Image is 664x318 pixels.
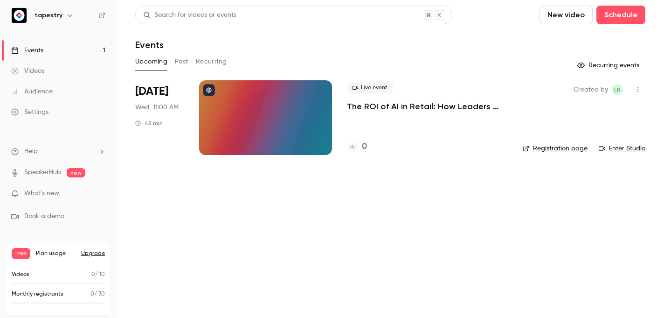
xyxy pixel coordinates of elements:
span: Created by [574,84,608,95]
button: Upcoming [135,54,167,69]
button: Past [175,54,188,69]
a: Registration page [523,144,588,153]
span: Book a demo [24,212,64,221]
a: The ROI of AI in Retail: How Leaders Drive Growth with [PERSON_NAME] [347,101,508,112]
h4: 0 [362,141,367,153]
div: Videos [11,66,44,76]
span: Lauren Butterfield [612,84,623,95]
span: 0 [91,272,95,277]
h6: tapestry [35,11,62,20]
p: Monthly registrants [12,290,63,298]
span: [DATE] [135,84,168,99]
div: Settings [11,107,48,117]
span: Live event [347,82,393,93]
span: Plan usage [36,250,76,257]
span: 0 [90,291,94,297]
div: Oct 29 Wed, 11:00 AM (Australia/Melbourne) [135,80,184,155]
span: Help [24,147,38,156]
button: New video [539,6,593,24]
a: SpeakerHub [24,168,61,177]
div: Audience [11,87,53,96]
button: Recurring events [573,58,645,73]
li: help-dropdown-opener [11,147,105,156]
button: Schedule [596,6,645,24]
iframe: Noticeable Trigger [94,190,105,198]
span: Wed, 11:00 AM [135,103,179,112]
span: new [67,168,85,177]
span: What's new [24,189,59,198]
div: Events [11,46,43,55]
button: Upgrade [81,250,105,257]
a: 0 [347,141,367,153]
span: LB [614,84,621,95]
button: Recurring [196,54,227,69]
p: Videos [12,270,29,279]
img: tapestry [12,8,27,23]
div: Search for videos or events [143,10,236,20]
p: / 10 [91,270,105,279]
a: Enter Studio [599,144,645,153]
p: / 30 [90,290,105,298]
div: 45 min [135,120,163,127]
h1: Events [135,39,164,50]
span: Free [12,248,30,259]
